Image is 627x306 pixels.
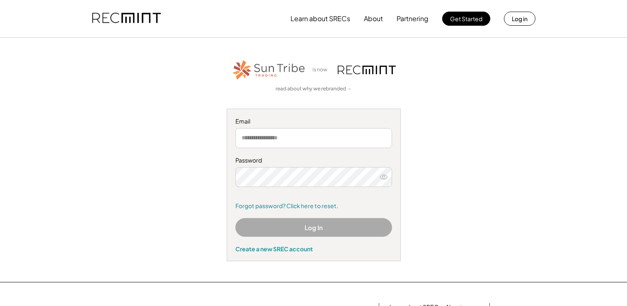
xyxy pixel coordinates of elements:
button: About [364,10,383,27]
button: Learn about SRECs [291,10,350,27]
button: Log in [504,12,535,26]
button: Partnering [397,10,428,27]
div: is now [310,66,334,73]
a: Forgot password? Click here to reset. [235,202,392,210]
button: Log In [235,218,392,237]
div: Create a new SREC account [235,245,392,253]
div: Password [235,156,392,165]
button: Get Started [442,12,490,26]
img: recmint-logotype%403x.png [338,66,396,74]
a: read about why we rebranded → [276,85,352,92]
div: Email [235,117,392,126]
img: STT_Horizontal_Logo%2B-%2BColor.png [232,58,306,81]
img: recmint-logotype%403x.png [92,5,161,33]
